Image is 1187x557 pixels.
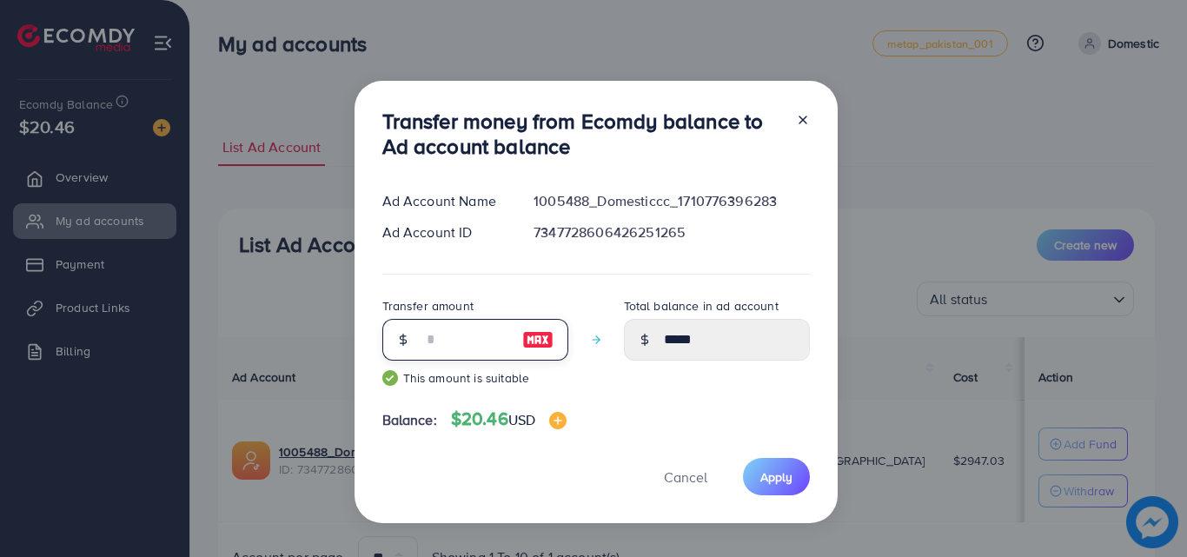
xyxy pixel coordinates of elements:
span: Balance: [382,410,437,430]
button: Cancel [642,458,729,495]
span: Apply [760,468,792,486]
img: image [522,329,554,350]
label: Transfer amount [382,297,474,315]
div: Ad Account ID [368,222,521,242]
small: This amount is suitable [382,369,568,387]
button: Apply [743,458,810,495]
div: 7347728606426251265 [520,222,823,242]
span: USD [508,410,535,429]
div: Ad Account Name [368,191,521,211]
h4: $20.46 [451,408,567,430]
div: 1005488_Domesticcc_1710776396283 [520,191,823,211]
label: Total balance in ad account [624,297,779,315]
span: Cancel [664,467,707,487]
img: image [549,412,567,429]
img: guide [382,370,398,386]
h3: Transfer money from Ecomdy balance to Ad account balance [382,109,782,159]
